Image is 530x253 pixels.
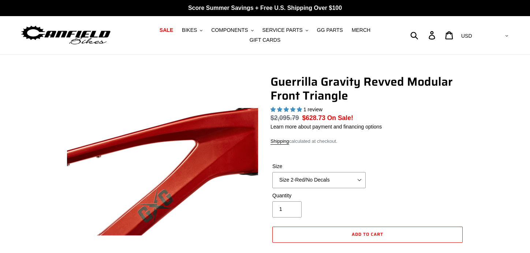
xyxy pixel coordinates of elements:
[270,124,382,130] a: Learn more about payment and financing options
[208,25,257,35] button: COMPONENTS
[20,24,112,47] img: Canfield Bikes
[313,25,347,35] a: GG PARTS
[270,138,289,145] a: Shipping
[258,25,311,35] button: SERVICE PARTS
[302,114,325,122] span: $628.73
[270,114,299,122] s: $2,095.79
[327,113,353,123] span: On Sale!
[211,27,248,33] span: COMPONENTS
[250,37,281,43] span: GIFT CARDS
[270,75,464,103] h1: Guerrilla Gravity Revved Modular Front Triangle
[414,27,433,43] input: Search
[272,227,463,243] button: Add to cart
[352,27,370,33] span: MERCH
[348,25,374,35] a: MERCH
[272,192,366,200] label: Quantity
[160,27,173,33] span: SALE
[303,107,322,112] span: 1 review
[156,25,177,35] a: SALE
[352,231,383,238] span: Add to cart
[270,138,464,145] div: calculated at checkout.
[182,27,197,33] span: BIKES
[246,35,284,45] a: GIFT CARDS
[262,27,302,33] span: SERVICE PARTS
[317,27,343,33] span: GG PARTS
[178,25,206,35] button: BIKES
[270,107,303,112] span: 5.00 stars
[272,163,366,170] label: Size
